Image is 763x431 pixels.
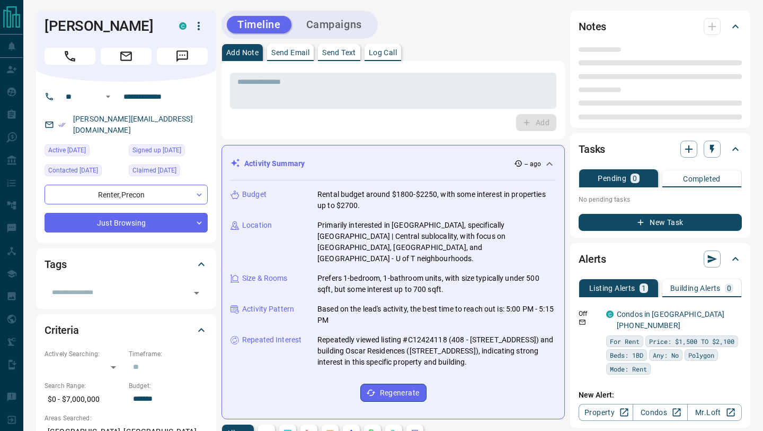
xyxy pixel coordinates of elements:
[101,48,152,65] span: Email
[579,192,742,208] p: No pending tasks
[317,304,556,326] p: Based on the lead's activity, the best time to reach out is: 5:00 PM - 5:15 PM
[606,311,614,318] div: condos.ca
[317,334,556,368] p: Repeatedly viewed listing #C12424118 (408 - [STREET_ADDRESS]) and building Oscar Residences ([STR...
[242,273,288,284] p: Size & Rooms
[45,256,66,273] h2: Tags
[242,334,301,346] p: Repeated Interest
[45,322,79,339] h2: Criteria
[226,49,259,56] p: Add Note
[271,49,309,56] p: Send Email
[579,14,742,39] div: Notes
[322,49,356,56] p: Send Text
[579,246,742,272] div: Alerts
[45,349,123,359] p: Actively Searching:
[45,18,163,35] h1: [PERSON_NAME]
[617,310,725,330] a: Condos in [GEOGRAPHIC_DATA] [PHONE_NUMBER]
[579,318,586,326] svg: Email
[317,273,556,295] p: Prefers 1-bedroom, 1-bathroom units, with size typically under 500 sqft, but some interest up to ...
[579,141,605,158] h2: Tasks
[610,336,640,347] span: For Rent
[589,285,635,292] p: Listing Alerts
[45,381,123,391] p: Search Range:
[525,159,541,169] p: -- ago
[642,285,646,292] p: 1
[227,16,291,33] button: Timeline
[45,48,95,65] span: Call
[129,165,208,179] div: Fri Oct 03 2025
[653,350,679,360] span: Any: No
[45,391,123,408] p: $0 - $7,000,000
[45,252,208,277] div: Tags
[687,404,742,421] a: Mr.Loft
[369,49,397,56] p: Log Call
[45,144,123,159] div: Thu Oct 02 2025
[242,304,294,315] p: Activity Pattern
[129,144,208,159] div: Thu Sep 13 2018
[610,364,647,374] span: Mode: Rent
[129,381,208,391] p: Budget:
[579,214,742,231] button: New Task
[579,390,742,401] p: New Alert:
[129,349,208,359] p: Timeframe:
[58,121,66,128] svg: Email Verified
[242,220,272,231] p: Location
[579,251,606,268] h2: Alerts
[579,404,633,421] a: Property
[296,16,372,33] button: Campaigns
[244,158,305,169] p: Activity Summary
[189,286,204,300] button: Open
[45,317,208,343] div: Criteria
[45,185,208,204] div: Renter , Precon
[633,175,637,182] p: 0
[688,350,714,360] span: Polygon
[610,350,643,360] span: Beds: 1BD
[649,336,734,347] span: Price: $1,500 TO $2,100
[242,189,267,200] p: Budget
[45,213,208,232] div: Just Browsing
[230,154,556,174] div: Activity Summary-- ago
[360,384,427,402] button: Regenerate
[579,136,742,162] div: Tasks
[48,165,98,176] span: Contacted [DATE]
[670,285,721,292] p: Building Alerts
[45,165,123,179] div: Fri Oct 03 2025
[727,285,731,292] p: 0
[132,145,181,156] span: Signed up [DATE]
[317,220,556,264] p: Primarily interested in [GEOGRAPHIC_DATA], specifically [GEOGRAPHIC_DATA] | Central sublocality, ...
[598,175,626,182] p: Pending
[48,145,86,156] span: Active [DATE]
[157,48,208,65] span: Message
[102,90,114,103] button: Open
[579,18,606,35] h2: Notes
[179,22,187,30] div: condos.ca
[132,165,176,176] span: Claimed [DATE]
[317,189,556,211] p: Rental budget around $1800-$2250, with some interest in properties up to $2700.
[73,115,193,134] a: [PERSON_NAME][EMAIL_ADDRESS][DOMAIN_NAME]
[683,175,721,183] p: Completed
[45,413,208,423] p: Areas Searched:
[579,309,600,318] p: Off
[633,404,687,421] a: Condos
